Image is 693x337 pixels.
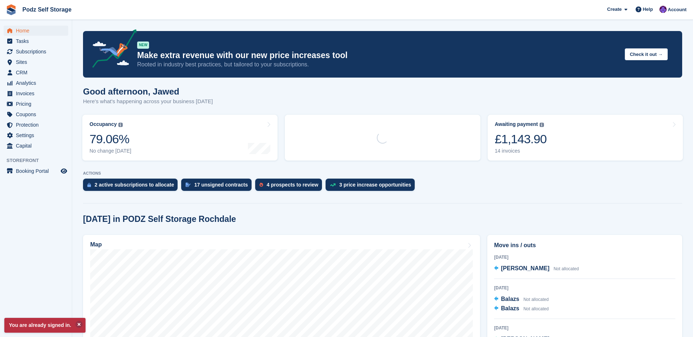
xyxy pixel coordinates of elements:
a: menu [4,78,68,88]
button: Check it out → [625,48,668,60]
a: Podz Self Storage [19,4,74,16]
a: 2 active subscriptions to allocate [83,179,181,194]
span: Booking Portal [16,166,59,176]
span: Not allocated [523,306,549,311]
div: 79.06% [90,132,131,146]
img: icon-info-grey-7440780725fd019a000dd9b08b2336e03edf1995a4989e88bcd33f0948082b44.svg [118,123,123,127]
a: Preview store [60,167,68,175]
span: Tasks [16,36,59,46]
a: Awaiting payment £1,143.90 14 invoices [488,115,683,161]
a: menu [4,88,68,99]
a: menu [4,36,68,46]
img: stora-icon-8386f47178a22dfd0bd8f6a31ec36ba5ce8667c1dd55bd0f319d3a0aa187defe.svg [6,4,17,15]
p: Rooted in industry best practices, but tailored to your subscriptions. [137,61,619,69]
a: Balazs Not allocated [494,295,549,304]
a: [PERSON_NAME] Not allocated [494,264,579,273]
span: [PERSON_NAME] [501,265,549,271]
img: icon-info-grey-7440780725fd019a000dd9b08b2336e03edf1995a4989e88bcd33f0948082b44.svg [540,123,544,127]
div: 14 invoices [495,148,547,154]
span: Pricing [16,99,59,109]
p: Make extra revenue with our new price increases tool [137,50,619,61]
div: 2 active subscriptions to allocate [95,182,174,188]
h2: [DATE] in PODZ Self Storage Rochdale [83,214,236,224]
img: active_subscription_to_allocate_icon-d502201f5373d7db506a760aba3b589e785aa758c864c3986d89f69b8ff3... [87,183,91,187]
span: Balazs [501,296,519,302]
div: [DATE] [494,325,675,331]
a: menu [4,130,68,140]
span: Balazs [501,305,519,311]
span: Analytics [16,78,59,88]
div: [DATE] [494,254,675,261]
img: contract_signature_icon-13c848040528278c33f63329250d36e43548de30e8caae1d1a13099fd9432cc5.svg [186,183,191,187]
div: [DATE] [494,285,675,291]
div: Occupancy [90,121,117,127]
a: menu [4,57,68,67]
span: Sites [16,57,59,67]
a: 3 price increase opportunities [326,179,418,194]
span: Settings [16,130,59,140]
h2: Map [90,241,102,248]
span: Help [643,6,653,13]
div: 3 price increase opportunities [339,182,411,188]
img: price_increase_opportunities-93ffe204e8149a01c8c9dc8f82e8f89637d9d84a8eef4429ea346261dce0b2c0.svg [330,183,336,187]
p: ACTIONS [83,171,682,176]
span: Not allocated [523,297,549,302]
span: Account [668,6,687,13]
span: Not allocated [554,266,579,271]
a: Balazs Not allocated [494,304,549,314]
p: You are already signed in. [4,318,86,333]
a: menu [4,141,68,151]
a: menu [4,166,68,176]
img: price-adjustments-announcement-icon-8257ccfd72463d97f412b2fc003d46551f7dbcb40ab6d574587a9cd5c0d94... [86,29,137,70]
h1: Good afternoon, Jawed [83,87,213,96]
a: Occupancy 79.06% No change [DATE] [82,115,278,161]
span: Home [16,26,59,36]
img: Jawed Chowdhary [659,6,667,13]
div: 4 prospects to review [267,182,318,188]
div: No change [DATE] [90,148,131,154]
div: £1,143.90 [495,132,547,146]
a: menu [4,120,68,130]
span: Protection [16,120,59,130]
a: menu [4,109,68,119]
span: Capital [16,141,59,151]
div: NEW [137,41,149,49]
a: menu [4,99,68,109]
a: 4 prospects to review [255,179,326,194]
a: menu [4,26,68,36]
span: Storefront [6,157,72,164]
span: Create [607,6,622,13]
div: 17 unsigned contracts [194,182,248,188]
span: CRM [16,67,59,78]
h2: Move ins / outs [494,241,675,250]
a: menu [4,47,68,57]
span: Subscriptions [16,47,59,57]
a: menu [4,67,68,78]
span: Invoices [16,88,59,99]
a: 17 unsigned contracts [181,179,255,194]
span: Coupons [16,109,59,119]
div: Awaiting payment [495,121,538,127]
img: prospect-51fa495bee0391a8d652442698ab0144808aea92771e9ea1ae160a38d050c398.svg [260,183,263,187]
p: Here's what's happening across your business [DATE] [83,97,213,106]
